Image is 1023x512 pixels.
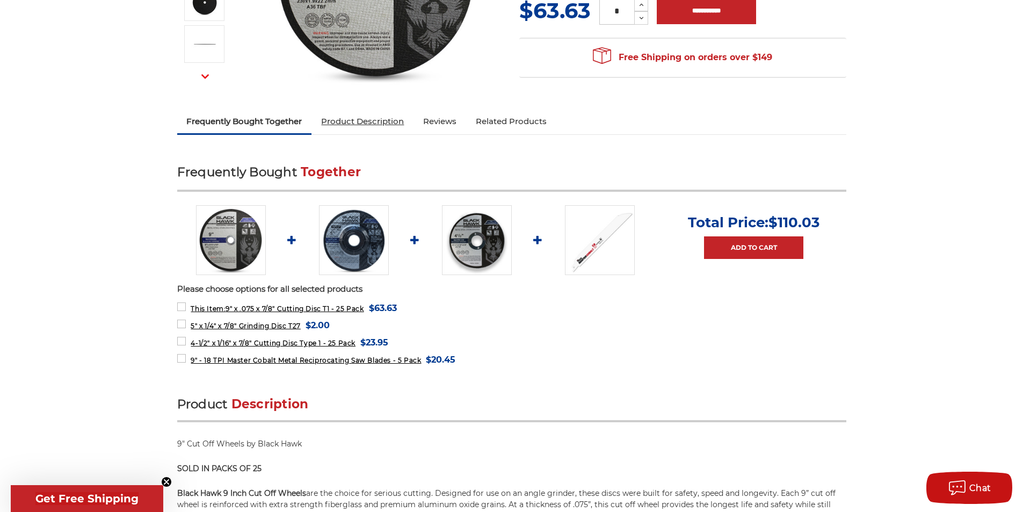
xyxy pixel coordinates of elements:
[466,110,556,133] a: Related Products
[11,485,163,512] div: Get Free ShippingClose teaser
[177,396,228,412] span: Product
[768,214,819,231] span: $110.03
[369,301,397,315] span: $63.63
[177,110,312,133] a: Frequently Bought Together
[413,110,466,133] a: Reviews
[231,396,309,412] span: Description
[191,305,364,313] span: 9" x .075 x 7/8" Cutting Disc T1 - 25 Pack
[311,110,413,133] a: Product Description
[191,31,218,57] img: 9 inch cut off disc with .075" thickness
[969,483,991,493] span: Chat
[301,164,361,179] span: Together
[306,318,330,333] span: $2.00
[177,164,297,179] span: Frequently Bought
[191,339,355,347] span: 4-1/2" x 1/16" x 7/8" Cutting Disc Type 1 - 25 Pack
[926,472,1012,504] button: Chat
[177,488,306,498] strong: Black Hawk 9 Inch Cut Off Wheels
[191,356,421,364] span: 9" - 18 TPI Master Cobalt Metal Reciprocating Saw Blades - 5 Pack
[360,335,388,350] span: $23.95
[704,236,803,259] a: Add to Cart
[177,438,846,450] p: 9" Cut Off Wheels by Black Hawk
[35,492,139,505] span: Get Free Shipping
[177,283,846,295] p: Please choose options for all selected products
[688,214,819,231] p: Total Price:
[192,65,218,88] button: Next
[161,477,172,487] button: Close teaser
[177,464,262,473] strong: SOLD IN PACKS OF 25
[593,47,772,68] span: Free Shipping on orders over $149
[426,352,455,367] span: $20.45
[191,322,300,330] span: 5" x 1/4" x 7/8" Grinding Disc T27
[196,205,266,275] img: 9 inch cut off wheel
[191,305,226,313] strong: This Item:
